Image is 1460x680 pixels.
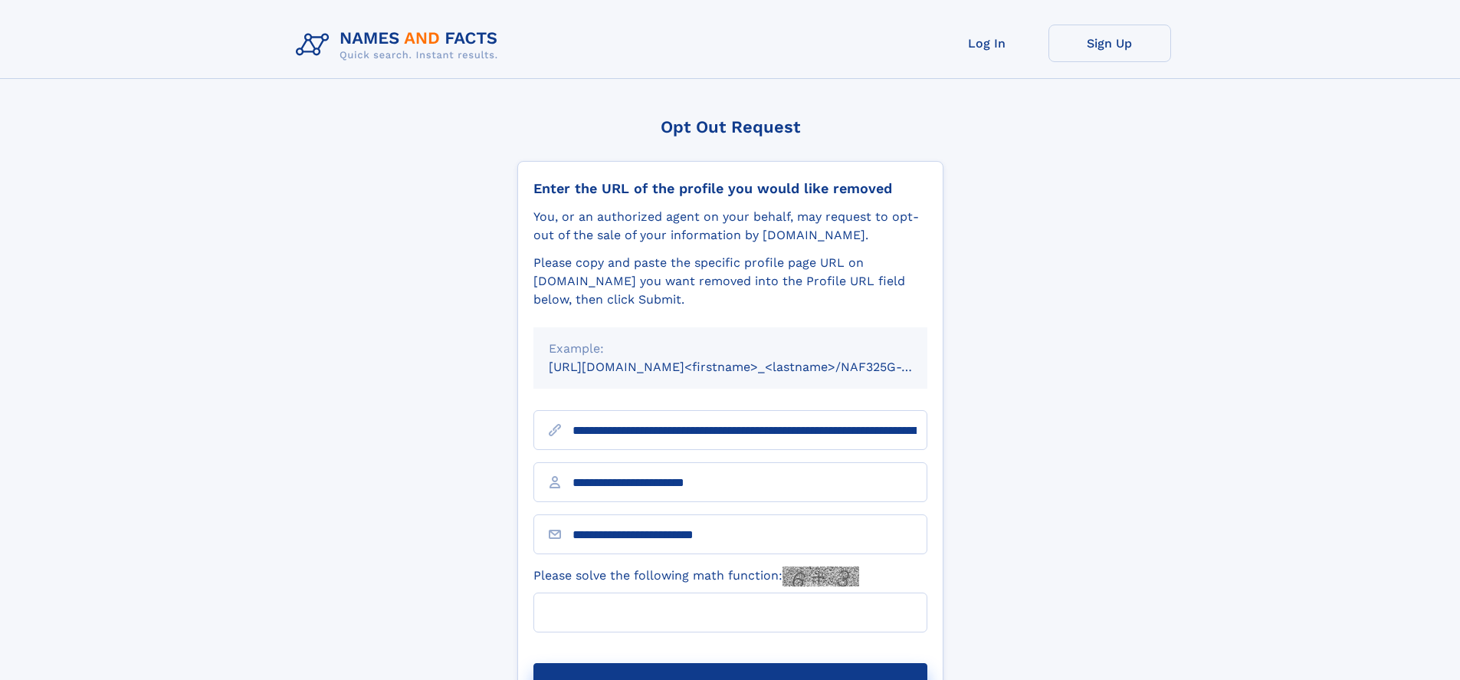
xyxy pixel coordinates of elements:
small: [URL][DOMAIN_NAME]<firstname>_<lastname>/NAF325G-xxxxxxxx [549,360,956,374]
div: You, or an authorized agent on your behalf, may request to opt-out of the sale of your informatio... [533,208,927,245]
img: Logo Names and Facts [290,25,510,66]
label: Please solve the following math function: [533,567,859,586]
div: Example: [549,340,912,358]
div: Opt Out Request [517,117,943,136]
a: Sign Up [1048,25,1171,62]
a: Log In [926,25,1048,62]
div: Enter the URL of the profile you would like removed [533,180,927,197]
div: Please copy and paste the specific profile page URL on [DOMAIN_NAME] you want removed into the Pr... [533,254,927,309]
